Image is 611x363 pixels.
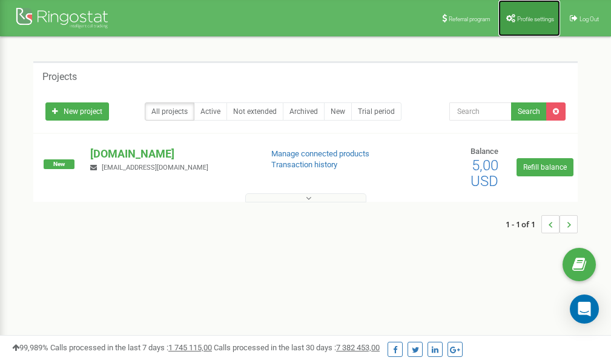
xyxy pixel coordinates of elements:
[271,149,369,158] a: Manage connected products
[336,343,380,352] u: 7 382 453,00
[90,146,251,162] p: [DOMAIN_NAME]
[506,215,541,233] span: 1 - 1 of 1
[102,164,208,172] span: [EMAIL_ADDRESS][DOMAIN_NAME]
[194,102,227,121] a: Active
[226,102,283,121] a: Not extended
[471,147,498,156] span: Balance
[214,343,380,352] span: Calls processed in the last 30 days :
[449,102,512,121] input: Search
[570,295,599,324] div: Open Intercom Messenger
[351,102,401,121] a: Trial period
[44,159,74,169] span: New
[271,160,337,169] a: Transaction history
[580,16,599,22] span: Log Out
[45,102,109,121] a: New project
[517,158,573,176] a: Refill balance
[12,343,48,352] span: 99,989%
[324,102,352,121] a: New
[42,72,77,82] h5: Projects
[471,157,498,190] span: 5,00 USD
[517,16,554,22] span: Profile settings
[511,102,547,121] button: Search
[50,343,212,352] span: Calls processed in the last 7 days :
[145,102,194,121] a: All projects
[168,343,212,352] u: 1 745 115,00
[506,203,578,245] nav: ...
[449,16,490,22] span: Referral program
[283,102,325,121] a: Archived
